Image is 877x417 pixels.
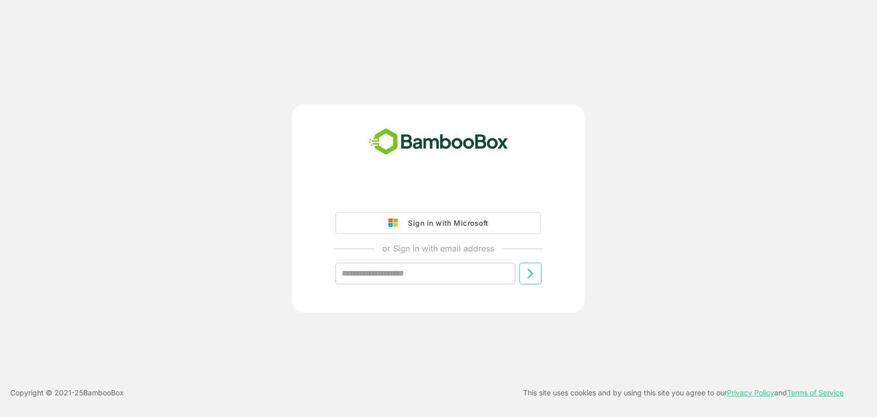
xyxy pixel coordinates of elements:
a: Terms of Service [787,388,844,397]
p: or Sign in with email address [382,242,494,255]
a: Privacy Policy [727,388,774,397]
img: google [388,219,403,228]
p: Copyright © 2021- 25 BambooBox [10,387,124,399]
p: This site uses cookies and by using this site you agree to our and [523,387,844,399]
img: bamboobox [363,125,514,159]
button: Sign in with Microsoft [335,212,541,234]
div: Sign in with Microsoft [403,216,488,230]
